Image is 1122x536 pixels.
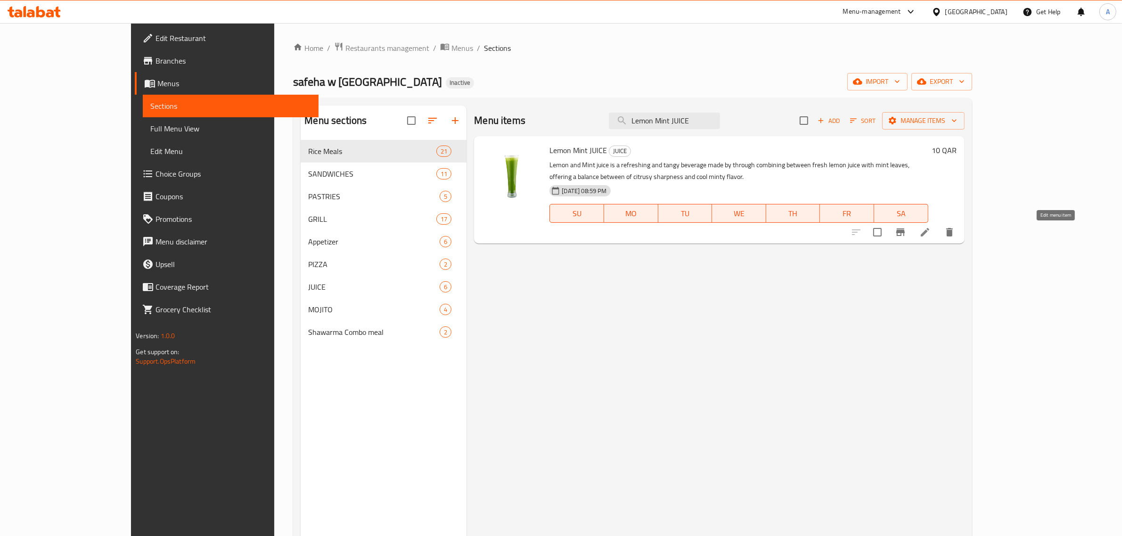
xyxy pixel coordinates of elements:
[882,112,965,130] button: Manage items
[554,207,600,220] span: SU
[814,114,844,128] span: Add item
[301,276,467,298] div: JUICE6
[484,42,511,54] span: Sections
[911,73,972,90] button: export
[327,42,330,54] li: /
[824,207,870,220] span: FR
[308,213,436,225] div: GRILL
[293,71,442,92] span: safeha w [GEOGRAPHIC_DATA]
[816,115,842,126] span: Add
[308,281,440,292] span: JUICE
[301,298,467,321] div: MOJITO4
[446,77,474,89] div: Inactive
[135,162,319,185] a: Choice Groups
[156,281,311,292] span: Coverage Report
[135,298,319,321] a: Grocery Checklist
[874,204,928,223] button: SA
[301,208,467,230] div: GRILL17
[604,204,658,223] button: MO
[308,168,436,179] span: SANDWICHES
[549,204,604,223] button: SU
[440,305,451,314] span: 4
[662,207,709,220] span: TU
[421,109,444,132] span: Sort sections
[136,346,179,358] span: Get support on:
[609,113,720,129] input: search
[440,283,451,292] span: 6
[855,76,900,88] span: import
[770,207,817,220] span: TH
[440,326,451,338] div: items
[477,42,480,54] li: /
[308,236,440,247] span: Appetizer
[890,115,957,127] span: Manage items
[889,221,912,244] button: Branch-specific-item
[156,259,311,270] span: Upsell
[844,114,882,128] span: Sort items
[1106,7,1110,17] span: A
[157,78,311,89] span: Menus
[440,281,451,292] div: items
[868,222,887,242] span: Select to update
[847,73,908,90] button: import
[345,42,429,54] span: Restaurants management
[135,49,319,72] a: Branches
[308,191,440,202] span: PASTRIES
[440,237,451,246] span: 6
[156,191,311,202] span: Coupons
[608,207,655,220] span: MO
[609,146,631,156] span: JUICE
[308,146,436,157] span: Rice Meals
[658,204,713,223] button: TU
[308,304,440,315] span: MOJITO
[161,330,175,342] span: 1.0.0
[945,7,1007,17] div: [GEOGRAPHIC_DATA]
[156,32,311,44] span: Edit Restaurant
[850,115,876,126] span: Sort
[451,42,473,54] span: Menus
[843,6,901,17] div: Menu-management
[301,140,467,162] div: Rice Meals21
[433,42,436,54] li: /
[136,355,196,367] a: Support.OpsPlatform
[482,144,542,204] img: Lemon Mint JUICE
[474,114,525,128] h2: Menu items
[293,42,972,54] nav: breadcrumb
[446,79,474,87] span: Inactive
[156,236,311,247] span: Menu disclaimer
[878,207,925,220] span: SA
[135,185,319,208] a: Coupons
[440,328,451,337] span: 2
[440,236,451,247] div: items
[938,221,961,244] button: delete
[150,146,311,157] span: Edit Menu
[308,326,440,338] span: Shawarma Combo meal
[716,207,762,220] span: WE
[301,136,467,347] nav: Menu sections
[932,144,957,157] h6: 10 QAR
[437,147,451,156] span: 21
[549,159,928,183] p: Lemon and Mint juice is a refreshing and tangy beverage made by through combining between fresh l...
[156,304,311,315] span: Grocery Checklist
[135,27,319,49] a: Edit Restaurant
[794,111,814,130] span: Select section
[143,140,319,162] a: Edit Menu
[712,204,766,223] button: WE
[135,230,319,253] a: Menu disclaimer
[143,117,319,140] a: Full Menu View
[437,215,451,224] span: 17
[156,213,311,225] span: Promotions
[848,114,878,128] button: Sort
[150,123,311,134] span: Full Menu View
[135,253,319,276] a: Upsell
[308,259,440,270] div: PIZZA
[301,230,467,253] div: Appetizer6
[143,95,319,117] a: Sections
[558,187,610,195] span: [DATE] 08:59 PM
[301,321,467,343] div: Shawarma Combo meal2
[444,109,467,132] button: Add section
